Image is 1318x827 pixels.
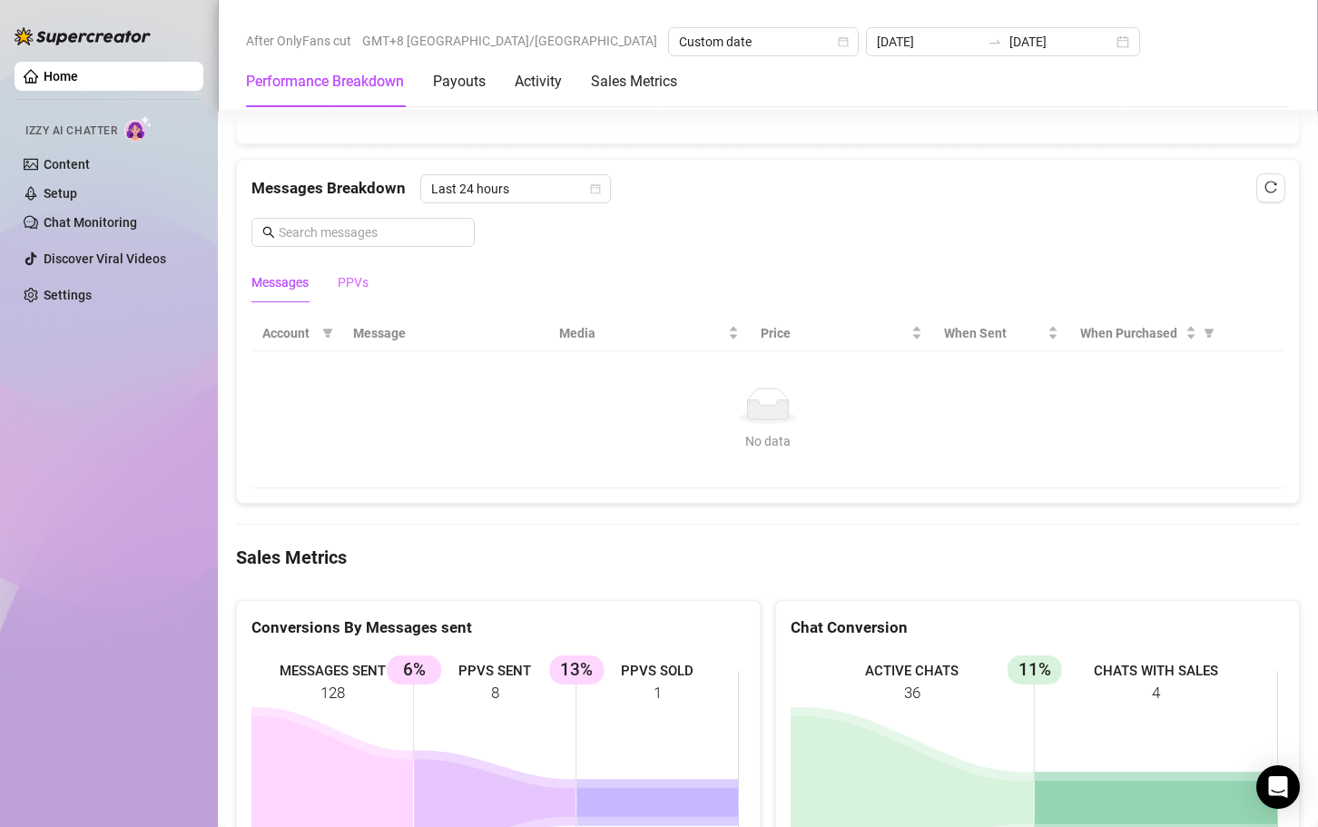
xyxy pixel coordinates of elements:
[251,174,1284,203] div: Messages Breakdown
[25,123,117,140] span: Izzy AI Chatter
[944,323,1044,343] span: When Sent
[750,316,933,351] th: Price
[44,215,137,230] a: Chat Monitoring
[988,34,1002,49] span: swap-right
[262,323,315,343] span: Account
[761,323,908,343] span: Price
[1264,181,1277,193] span: reload
[433,71,486,93] div: Payouts
[362,27,657,54] span: GMT+8 [GEOGRAPHIC_DATA]/[GEOGRAPHIC_DATA]
[322,328,333,339] span: filter
[124,115,152,142] img: AI Chatter
[1256,765,1300,809] div: Open Intercom Messenger
[559,323,724,343] span: Media
[246,27,351,54] span: After OnlyFans cut
[44,69,78,84] a: Home
[338,272,369,292] div: PPVs
[988,34,1002,49] span: to
[877,32,980,52] input: Start date
[342,316,548,351] th: Message
[44,186,77,201] a: Setup
[933,316,1069,351] th: When Sent
[270,431,1266,451] div: No data
[548,316,750,351] th: Media
[44,288,92,302] a: Settings
[590,183,601,194] span: calendar
[15,27,151,45] img: logo-BBDzfeDw.svg
[319,320,337,347] span: filter
[279,222,464,242] input: Search messages
[251,615,745,640] div: Conversions By Messages sent
[251,272,309,292] div: Messages
[515,71,562,93] div: Activity
[838,36,849,47] span: calendar
[1009,32,1113,52] input: End date
[236,545,1300,570] h4: Sales Metrics
[1080,323,1182,343] span: When Purchased
[44,251,166,266] a: Discover Viral Videos
[591,71,677,93] div: Sales Metrics
[44,157,90,172] a: Content
[431,175,600,202] span: Last 24 hours
[1200,320,1218,347] span: filter
[791,615,1284,640] div: Chat Conversion
[1069,316,1224,351] th: When Purchased
[246,71,404,93] div: Performance Breakdown
[1204,328,1215,339] span: filter
[679,28,848,55] span: Custom date
[262,226,275,239] span: search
